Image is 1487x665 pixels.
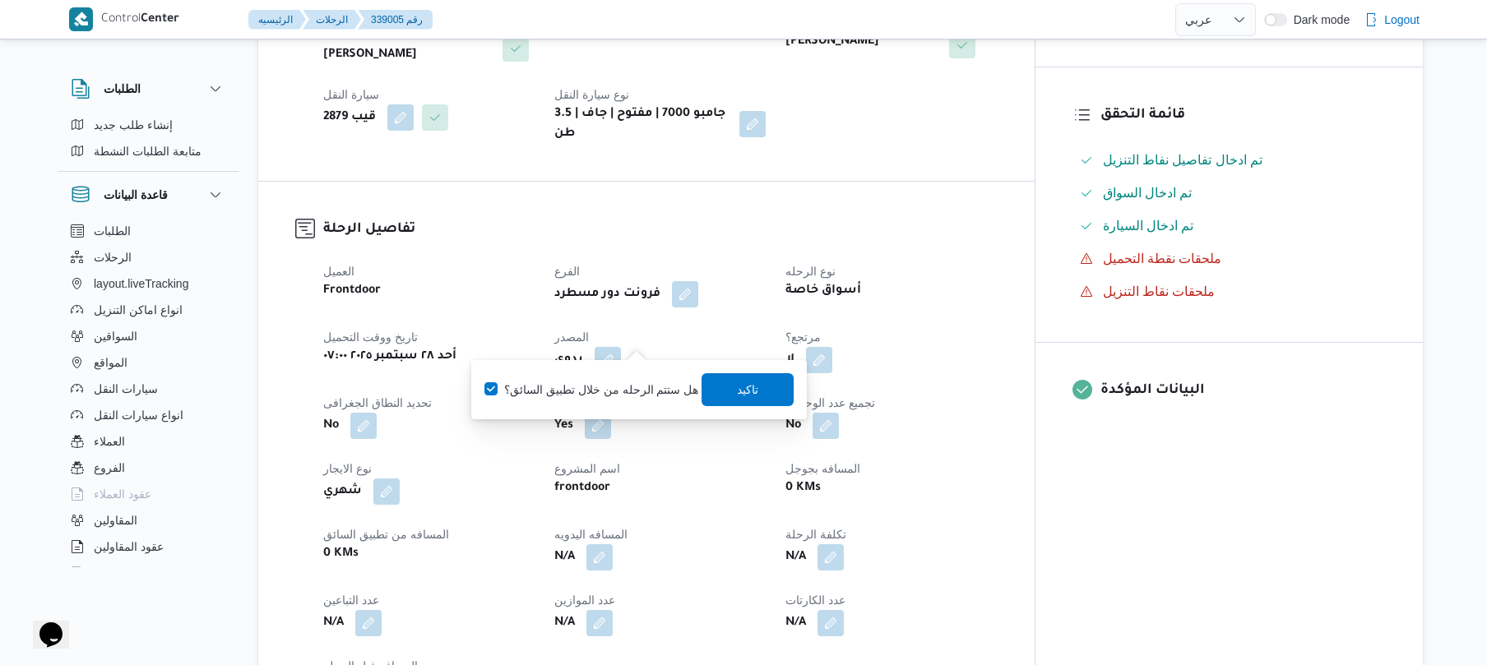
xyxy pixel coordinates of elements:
[554,593,615,607] span: عدد الموازين
[94,458,125,478] span: الفروع
[554,104,728,144] b: جامبو 7000 | مفتوح | جاف | 3.5 طن
[323,528,449,541] span: المسافه من تطبيق السائق
[64,560,232,586] button: اجهزة التليفون
[1073,180,1386,206] button: تم ادخال السواق
[785,613,806,633] b: N/A
[323,613,344,633] b: N/A
[64,349,232,376] button: المواقع
[1100,380,1386,402] h3: البيانات المؤكدة
[64,455,232,481] button: الفروع
[64,138,232,164] button: متابعة الطلبات النشطة
[1384,10,1420,30] span: Logout
[94,563,162,583] span: اجهزة التليفون
[1073,279,1386,305] button: ملحقات نقاط التنزيل
[785,330,821,344] span: مرتجع؟
[64,402,232,428] button: انواع سيارات النقل
[94,379,158,399] span: سيارات النقل
[64,507,232,533] button: المقاولين
[323,281,381,301] b: Frontdoor
[554,330,589,344] span: المصدر
[554,88,629,101] span: نوع سيارة النقل
[94,141,202,161] span: متابعة الطلبات النشطة
[323,219,998,241] h3: تفاصيل الرحلة
[1358,3,1426,36] button: Logout
[64,323,232,349] button: السواقين
[94,405,183,425] span: انواع سيارات النقل
[554,528,628,541] span: المسافه اليدويه
[64,218,232,244] button: الطلبات
[1073,246,1386,272] button: ملحقات نقطة التحميل
[1073,147,1386,173] button: تم ادخال تفاصيل نفاط التنزيل
[248,10,306,30] button: الرئيسيه
[484,380,698,399] label: هل ستتم الرحله من خلال تطبيق السائق؟
[64,297,232,323] button: انواع اماكن التنزيل
[702,373,794,406] button: تاكيد
[94,115,173,135] span: إنشاء طلب جديد
[69,7,93,31] img: X8yXhbKr1z7QwAAAABJRU5ErkJggg==
[785,396,875,409] span: تجميع عدد الوحدات
[64,376,232,402] button: سيارات النقل
[554,416,573,436] b: Yes
[1073,213,1386,239] button: تم ادخال السيارة
[1103,284,1216,298] span: ملحقات نقاط التنزيل
[323,396,432,409] span: تحديد النطاق الجغرافى
[1103,153,1263,167] span: تم ادخال تفاصيل نفاط التنزيل
[94,510,137,530] span: المقاولين
[554,265,580,278] span: الفرع
[785,350,794,370] b: لا
[58,112,239,171] div: الطلبات
[94,537,164,556] span: عقود المقاولين
[16,599,69,649] iframe: chat widget
[104,79,141,99] h3: الطلبات
[94,221,131,241] span: الطلبات
[64,112,232,138] button: إنشاء طلب جديد
[141,13,179,26] b: Center
[554,284,660,304] b: فرونت دور مسطرد
[323,265,354,278] span: العميل
[554,462,620,475] span: اسم المشروع
[94,274,188,293] span: layout.liveTracking
[1103,282,1216,302] span: ملحقات نقاط التنزيل
[1103,186,1193,200] span: تم ادخال السواق
[785,478,821,498] b: 0 KMs
[1103,219,1194,233] span: تم ادخال السيارة
[64,533,232,560] button: عقود المقاولين
[323,330,418,344] span: تاريخ ووقت التحميل
[94,484,151,504] span: عقود العملاء
[64,481,232,507] button: عقود العملاء
[1103,150,1263,170] span: تم ادخال تفاصيل نفاط التنزيل
[94,247,132,267] span: الرحلات
[64,270,232,297] button: layout.liveTracking
[1100,104,1386,127] h3: قائمة التحقق
[323,462,372,475] span: نوع الايجار
[323,416,339,436] b: No
[1103,252,1222,266] span: ملحقات نقطة التحميل
[785,462,860,475] span: المسافه بجوجل
[785,547,806,567] b: N/A
[1103,216,1194,236] span: تم ادخال السيارة
[1103,249,1222,269] span: ملحقات نقطة التحميل
[303,10,361,30] button: الرحلات
[64,244,232,270] button: الرحلات
[323,347,456,367] b: أحد ٢٨ سبتمبر ٢٠٢٥ ٠٧:٠٠
[94,326,137,346] span: السواقين
[64,428,232,455] button: العملاء
[323,88,379,101] span: سيارة النقل
[71,79,225,99] button: الطلبات
[554,478,610,498] b: frontdoor
[554,350,583,370] b: يدوي
[785,528,846,541] span: تكلفة الرحلة
[94,300,183,320] span: انواع اماكن التنزيل
[323,544,359,564] b: 0 KMs
[1287,13,1350,26] span: Dark mode
[358,10,433,30] button: 339005 رقم
[554,547,575,567] b: N/A
[94,353,127,372] span: المواقع
[785,593,845,607] span: عدد الكارتات
[785,281,861,301] b: أسواق خاصة
[58,218,239,574] div: قاعدة البيانات
[323,482,362,501] b: شهري
[785,416,801,436] b: No
[554,613,575,633] b: N/A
